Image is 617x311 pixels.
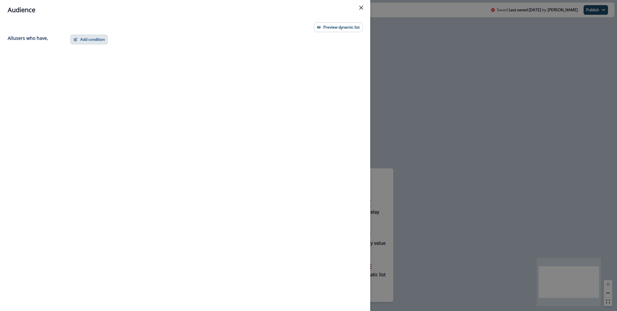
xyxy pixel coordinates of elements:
[70,35,108,44] button: Add condition
[8,5,362,15] div: Audience
[356,3,366,13] button: Close
[323,25,360,30] p: Preview dynamic list
[8,35,48,41] p: All user s who have,
[314,22,362,32] button: Preview dynamic list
